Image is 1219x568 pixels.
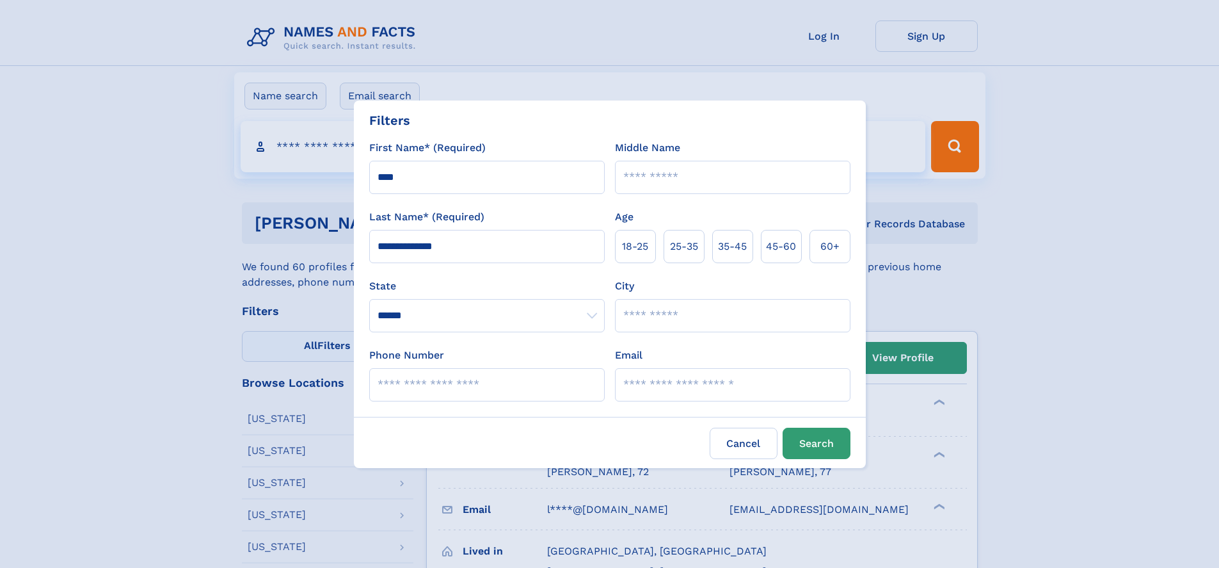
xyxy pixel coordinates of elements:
[615,209,633,225] label: Age
[622,239,648,254] span: 18‑25
[369,111,410,130] div: Filters
[369,140,486,156] label: First Name* (Required)
[615,348,642,363] label: Email
[615,140,680,156] label: Middle Name
[615,279,634,294] label: City
[670,239,698,254] span: 25‑35
[369,279,605,294] label: State
[783,428,850,459] button: Search
[369,209,484,225] label: Last Name* (Required)
[369,348,444,363] label: Phone Number
[718,239,747,254] span: 35‑45
[820,239,840,254] span: 60+
[766,239,796,254] span: 45‑60
[710,428,777,459] label: Cancel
